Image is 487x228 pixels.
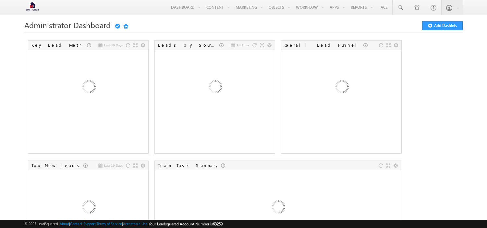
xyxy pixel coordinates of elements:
[307,53,376,123] img: Loading...
[24,2,41,13] img: Custom Logo
[123,222,148,226] a: Acceptable Use
[149,222,223,226] span: Your Leadsquared Account Number is
[70,222,96,226] a: Contact Support
[54,53,123,123] img: Loading...
[60,222,69,226] a: About
[24,20,111,30] span: Administrator Dashboard
[180,53,250,123] img: Loading...
[97,222,122,226] a: Terms of Service
[422,21,463,30] button: Add Dashlets
[213,222,223,226] span: 63259
[31,162,83,168] div: Top New Leads
[285,42,363,48] div: Overall Lead Funnel
[158,162,221,168] div: Team Task Summary
[237,42,249,48] span: All Time
[104,42,123,48] span: Last 30 Days
[24,221,223,227] span: © 2025 LeadSquared | | | | |
[158,42,219,48] div: Leads by Sources
[104,162,123,168] span: Last 10 Days
[31,42,87,48] div: Key Lead Metrics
